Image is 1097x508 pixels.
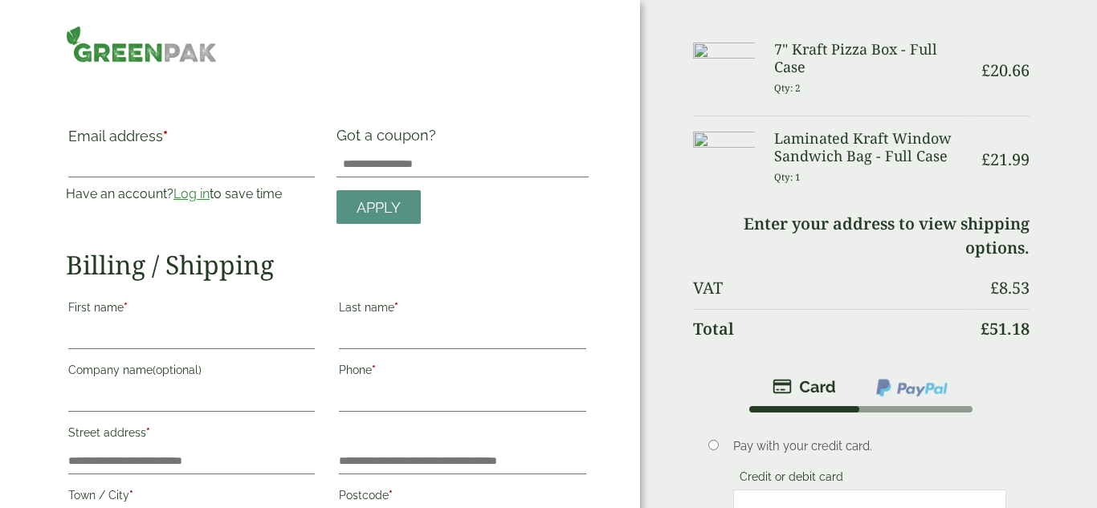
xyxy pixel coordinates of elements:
label: Credit or debit card [733,470,850,488]
bdi: 20.66 [981,59,1030,81]
abbr: required [124,301,128,314]
img: stripe.png [773,377,836,396]
abbr: required [394,301,398,314]
h2: Billing / Shipping [66,250,589,280]
bdi: 21.99 [981,148,1030,170]
bdi: 51.18 [981,318,1030,339]
span: £ [990,277,999,299]
label: Street address [68,421,315,449]
span: Apply [357,199,401,217]
small: Qty: 2 [774,82,801,94]
label: Last name [339,296,585,323]
span: £ [981,318,989,339]
p: Have an account? to save time [66,185,317,204]
h3: Laminated Kraft Window Sandwich Bag - Full Case [774,130,969,165]
abbr: required [146,426,150,439]
label: Email address [68,129,315,152]
label: Got a coupon? [336,127,442,152]
img: ppcp-gateway.png [875,377,949,398]
span: £ [981,148,990,170]
label: Company name [68,359,315,386]
label: Phone [339,359,585,386]
h3: 7" Kraft Pizza Box - Full Case [774,41,969,75]
abbr: required [163,128,168,144]
small: Qty: 1 [774,171,801,183]
label: First name [68,296,315,323]
img: GreenPak Supplies [66,26,217,63]
abbr: required [129,489,133,502]
abbr: required [372,364,376,376]
a: Log in [173,186,210,201]
bdi: 8.53 [990,277,1030,299]
span: £ [981,59,990,81]
p: Pay with your credit card. [733,437,1007,455]
span: (optional) [153,364,202,376]
abbr: required [389,489,393,502]
a: Apply [336,190,421,225]
th: VAT [693,269,969,307]
td: Enter your address to view shipping options. [693,205,1030,267]
th: Total [693,309,969,348]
